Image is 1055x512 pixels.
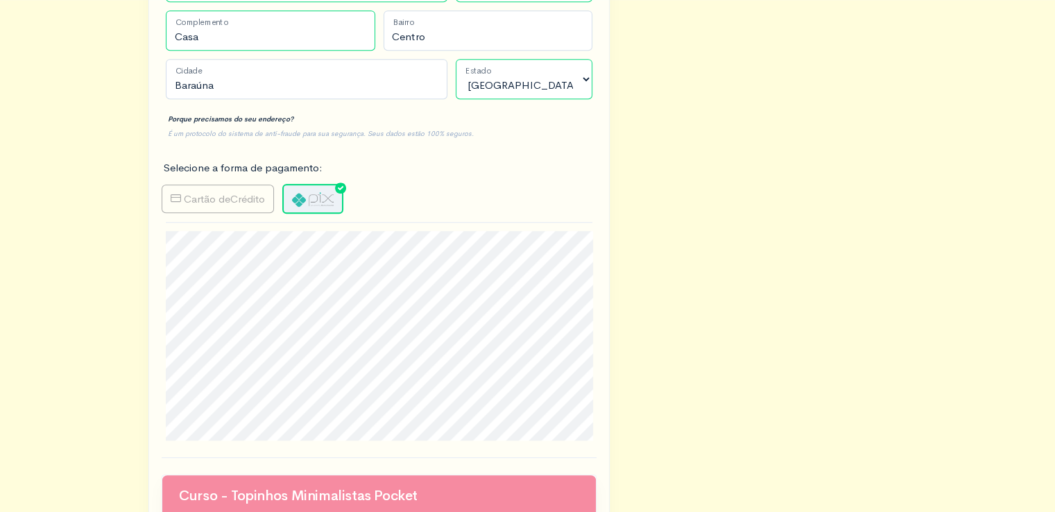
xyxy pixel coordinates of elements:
[184,192,230,205] span: Cartão de
[179,488,579,504] h2: Curso - Topinhos Minimalistas Pocket
[292,192,334,207] img: pix-logo-9c6f7f1e21d0dbbe27cc39d8b486803e509c07734d8fd270ca391423bc61e7ca.png
[162,185,274,214] label: Crédito
[164,160,323,176] label: Selecione a forma de pagamento:
[166,10,375,51] input: Complemento
[166,59,447,99] input: Cidade
[384,10,593,51] input: Bairro
[168,114,293,123] strong: Porque precisamos do seu endereço?
[166,126,592,141] div: É um protocolo do sistema de anti-fraude para sua segurança. Seus dados estão 100% seguros.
